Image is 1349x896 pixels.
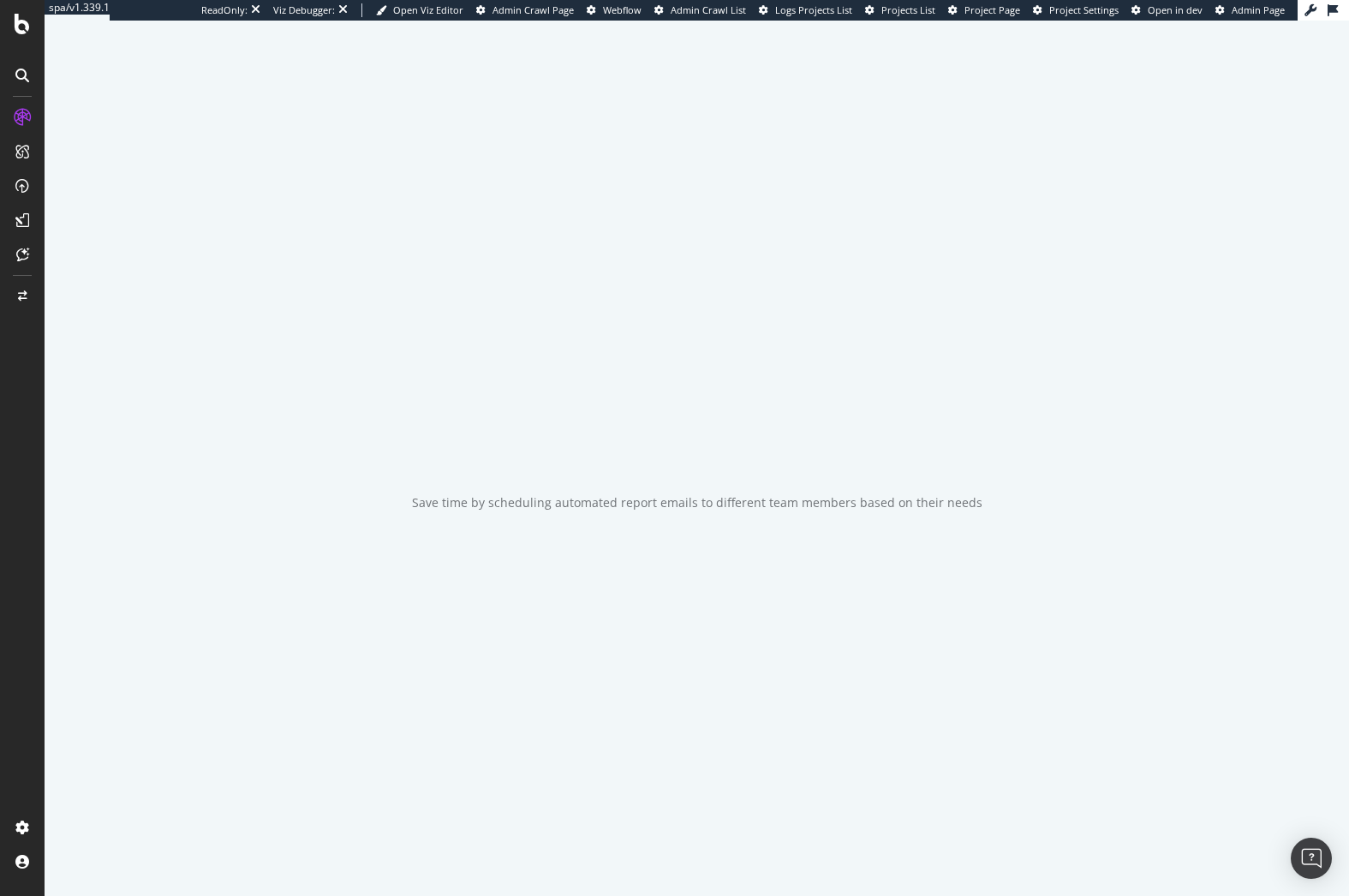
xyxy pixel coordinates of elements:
a: Open Viz Editor [376,3,463,17]
span: Admin Crawl Page [492,3,574,16]
span: Admin Crawl List [671,3,746,16]
div: animation [636,405,759,467]
div: Open Intercom Messenger [1291,838,1332,879]
span: Open in dev [1148,3,1203,16]
a: Project Settings [1033,3,1119,17]
span: Project Settings [1049,3,1119,16]
a: Webflow [587,3,642,17]
a: Admin Page [1215,3,1285,17]
a: Open in dev [1131,3,1203,17]
span: Open Viz Editor [393,3,463,16]
a: Projects List [865,3,935,17]
a: Admin Crawl List [654,3,746,17]
div: Save time by scheduling automated report emails to different team members based on their needs [412,494,982,511]
span: Webflow [603,3,642,16]
div: Viz Debugger: [273,3,335,17]
span: Project Page [964,3,1020,16]
a: Admin Crawl Page [476,3,574,17]
a: Project Page [948,3,1020,17]
a: Logs Projects List [759,3,852,17]
span: Logs Projects List [775,3,852,16]
span: Admin Page [1232,3,1285,16]
span: Projects List [881,3,935,16]
div: ReadOnly: [201,3,248,17]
